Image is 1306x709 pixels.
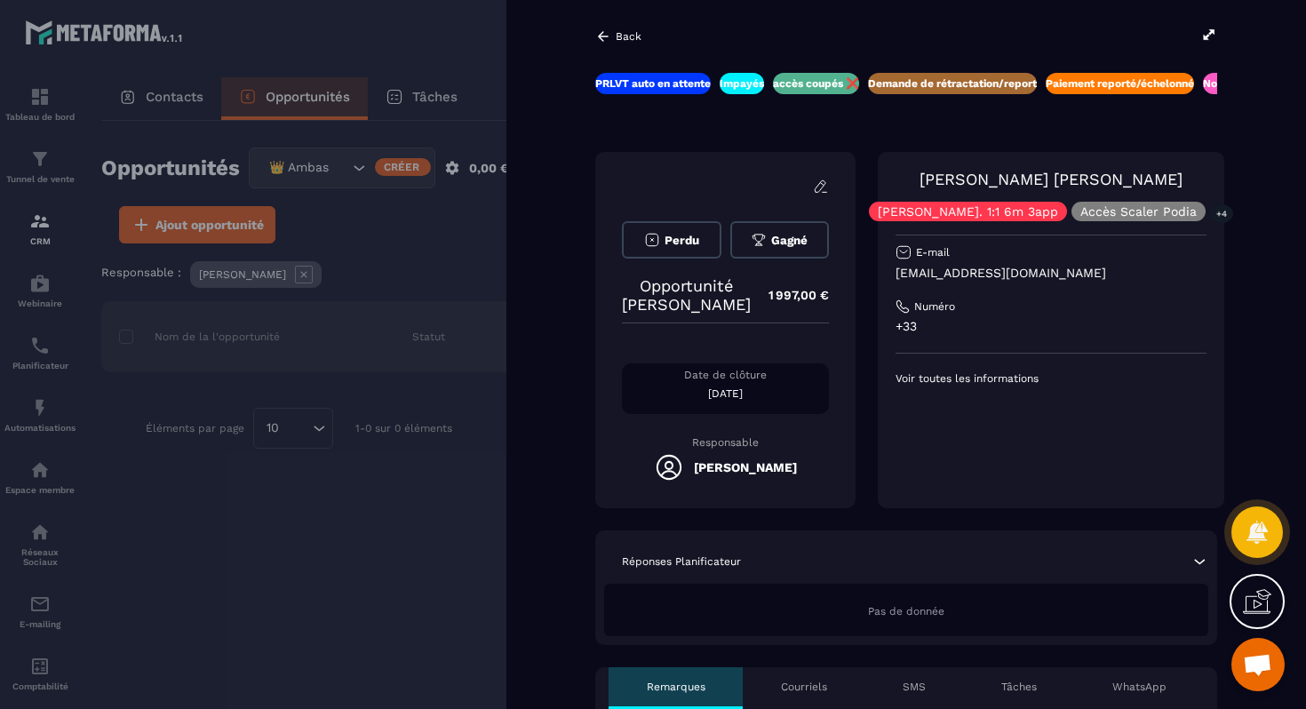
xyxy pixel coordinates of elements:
[694,460,797,474] h5: [PERSON_NAME]
[720,76,764,91] p: Impayés
[914,299,955,314] p: Numéro
[1001,680,1037,694] p: Tâches
[1112,680,1167,694] p: WhatsApp
[622,221,721,259] button: Perdu
[751,278,829,313] p: 1 997,00 €
[868,76,1037,91] p: Demande de rétractation/report
[896,371,1206,386] p: Voir toutes les informations
[1203,76,1254,91] p: Nouveaux
[616,30,641,43] p: Back
[878,205,1058,218] p: [PERSON_NAME]. 1:1 6m 3app
[903,680,926,694] p: SMS
[781,680,827,694] p: Courriels
[1231,638,1285,691] a: Ouvrir le chat
[647,680,705,694] p: Remarques
[622,554,741,569] p: Réponses Planificateur
[896,265,1206,282] p: [EMAIL_ADDRESS][DOMAIN_NAME]
[665,234,699,247] span: Perdu
[622,436,829,449] p: Responsable
[771,234,808,247] span: Gagné
[622,368,829,382] p: Date de clôture
[1046,76,1194,91] p: Paiement reporté/échelonné
[920,170,1183,188] a: [PERSON_NAME] [PERSON_NAME]
[916,245,950,259] p: E-mail
[622,386,829,401] p: [DATE]
[622,276,751,314] p: Opportunité [PERSON_NAME]
[1210,204,1233,223] p: +4
[595,76,711,91] p: PRLVT auto en attente
[1080,205,1197,218] p: Accès Scaler Podia
[868,605,944,617] span: Pas de donnée
[730,221,830,259] button: Gagné
[773,76,859,91] p: accès coupés ❌
[896,318,1206,335] p: +33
